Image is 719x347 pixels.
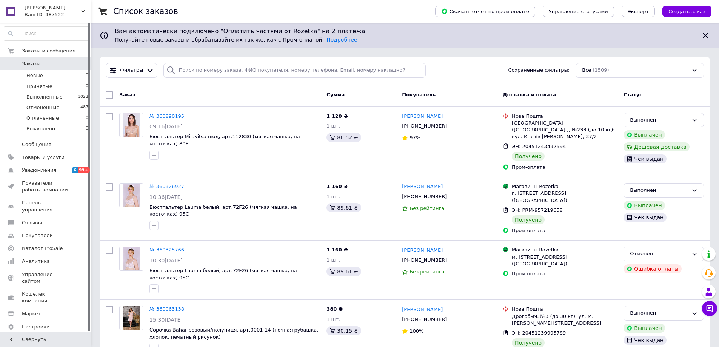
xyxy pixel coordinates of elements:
span: Маркет [22,310,41,317]
div: 89.61 ₴ [326,267,361,276]
span: Сохраненные фильтры: [508,67,570,74]
a: Фото товару [119,183,143,207]
span: Доставка и оплата [503,92,556,97]
button: Экспорт [622,6,655,17]
div: Выплачен [624,130,665,139]
div: Магазины Rozetka [512,247,617,253]
span: [PHONE_NUMBER] [402,194,447,199]
div: Дешевая доставка [624,142,690,151]
input: Поиск [4,27,89,40]
span: Принятые [26,83,52,90]
span: 487 [80,104,88,111]
button: Скачать отчет по пром-оплате [435,6,535,17]
a: Фото товару [119,247,143,271]
div: Выполнен [630,116,688,124]
a: Бюстгальтер Lauma белый, арт.72F26 (мягкая чашка, на косточках) 95C [149,268,297,281]
span: Сумма [326,92,345,97]
div: Выполнен [630,309,688,317]
h1: Список заказов [113,7,178,16]
span: ЭН: 20451239995789 [512,330,566,336]
span: Бюстгальтер Lauma белый, арт.72F26 (мягкая чашка, на косточках) 95C [149,204,297,217]
button: Создать заказ [662,6,711,17]
a: Фото товару [119,306,143,330]
span: Отзывы [22,219,42,226]
img: Фото товару [123,247,140,270]
span: 1 шт. [326,316,340,322]
span: 1 160 ₴ [326,184,348,189]
span: Управление сайтом [22,271,70,285]
div: Выплачен [624,201,665,210]
span: Каталог ProSale [22,245,63,252]
span: 09:16[DATE] [149,123,183,130]
a: № 360325766 [149,247,184,253]
span: 15:30[DATE] [149,317,183,323]
div: Магазины Rozetka [512,183,617,190]
span: Вам автоматически подключено "Оплатить частями от Rozetka" на 2 платежа. [115,27,695,36]
img: Фото товару [123,113,140,137]
span: 0 [86,115,88,122]
span: 1 шт. [326,257,340,263]
div: Ваш ID: 487522 [25,11,91,18]
span: Скачать отчет по пром-оплате [441,8,529,15]
div: Пром-оплата [512,227,617,234]
span: 1 120 ₴ [326,113,348,119]
span: Панель управления [22,199,70,213]
span: Показатели работы компании [22,180,70,193]
span: Получайте новые заказы и обрабатывайте их так же, как с Пром-оплатой. [115,37,357,43]
div: Пром-оплата [512,270,617,277]
span: Покупатели [22,232,53,239]
span: Отмененные [26,104,59,111]
span: 1 160 ₴ [326,247,348,253]
div: м. [STREET_ADDRESS], ([GEOGRAPHIC_DATA]) [512,254,617,267]
span: Все [582,67,591,74]
span: Выкуплено [26,125,55,132]
span: 1 шт. [326,123,340,129]
span: Товары и услуги [22,154,65,161]
button: Чат с покупателем [702,301,717,316]
span: Заказы [22,60,40,67]
span: Новые [26,72,43,79]
div: 89.61 ₴ [326,203,361,212]
span: 0 [86,72,88,79]
span: Mir Bilizni [25,5,81,11]
span: 10:30[DATE] [149,258,183,264]
span: 97% [410,135,420,140]
span: Фильтры [120,67,143,74]
span: Кошелек компании [22,291,70,304]
span: (1509) [593,67,609,73]
span: 1022 [78,94,88,100]
span: 0 [86,125,88,132]
div: Получено [512,152,545,161]
a: № 360890195 [149,113,184,119]
div: Чек выдан [624,213,667,222]
div: Выполнен [630,187,688,194]
a: Сорочка Bahar розовый/полуниця, арт.0001-14 (ночная рубашка, хлопок, печатный рисунок) [149,327,318,340]
span: ЭН: 20451243432594 [512,143,566,149]
a: [PERSON_NAME] [402,113,443,120]
span: 1 шт. [326,194,340,199]
span: 99+ [78,167,90,173]
span: 10:36[DATE] [149,194,183,200]
span: Выполненные [26,94,63,100]
span: Заказ [119,92,135,97]
span: Статус [624,92,642,97]
a: Бюстгальтер Milavitsa нюд, арт.112830 (мягкая чашка, на косточках) 80F [149,134,300,147]
div: Дрогобыч, №3 (до 30 кг): ул. М. [PERSON_NAME][STREET_ADDRESS] [512,313,617,327]
span: Сообщения [22,141,51,148]
div: Пром-оплата [512,164,617,171]
img: Фото товару [123,306,140,330]
span: Покупатель [402,92,436,97]
span: Создать заказ [668,9,705,14]
a: [PERSON_NAME] [402,306,443,313]
div: Отменен [630,250,688,258]
span: [PHONE_NUMBER] [402,316,447,322]
span: Без рейтинга [410,269,444,275]
div: 86.52 ₴ [326,133,361,142]
a: Создать заказ [655,8,711,14]
img: Фото товару [123,184,140,207]
span: 380 ₴ [326,306,343,312]
div: Ошибка оплаты [624,264,682,273]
